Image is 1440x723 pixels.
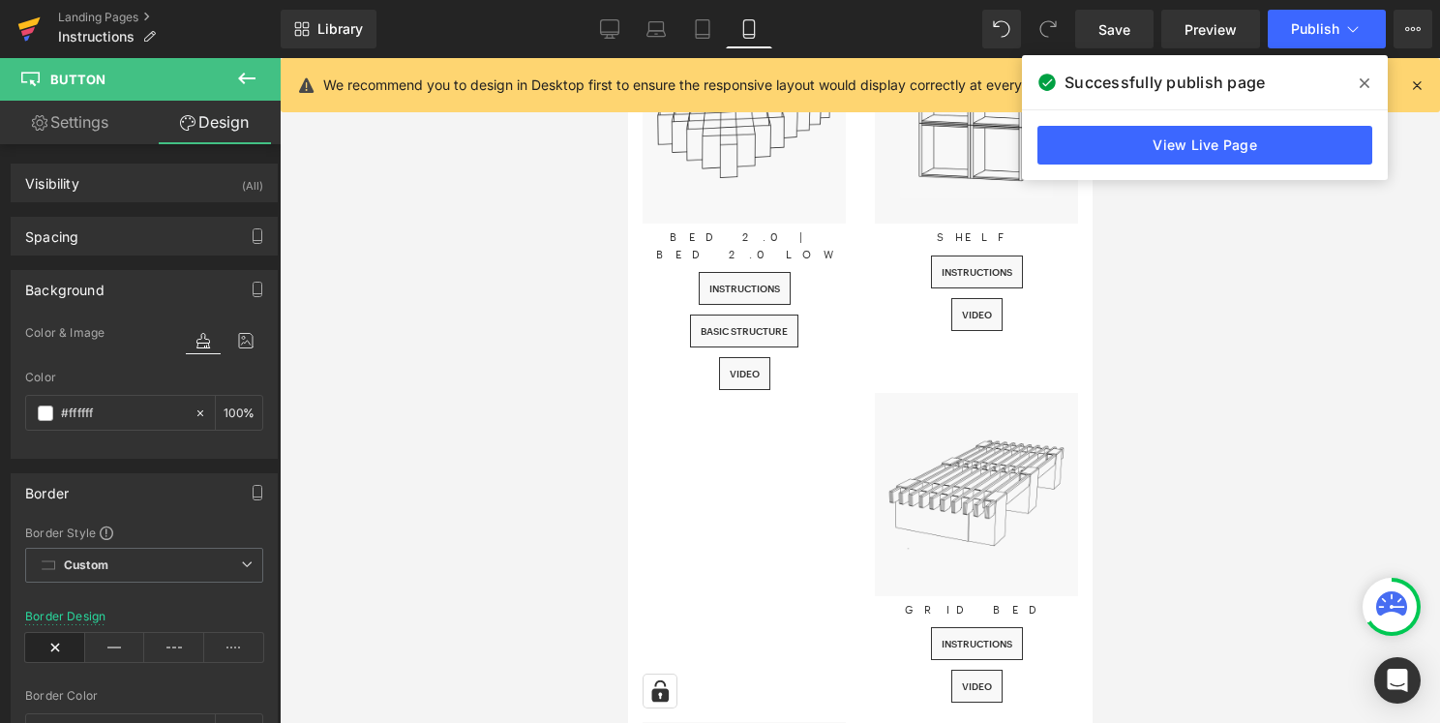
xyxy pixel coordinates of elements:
span: Instructions [58,29,135,45]
a: Preview [1161,10,1260,48]
span: INSTRUCTIONS [314,580,384,591]
a: View Live Page [1037,126,1372,165]
span: INSTRUCTIONS [81,225,152,236]
p: SHELF [247,170,450,188]
a: New Library [281,10,376,48]
div: Border Color [25,689,263,703]
div: % [216,396,262,430]
a: INSTRUCTIONS [71,214,163,247]
span: INSTRUCTIONS [314,208,384,220]
span: VIDEO [334,622,364,634]
input: Color [61,403,185,424]
button: Publish [1268,10,1386,48]
span: VIDEO [102,310,132,321]
a: INSTRUCTIONS [303,197,395,230]
div: (All) [242,165,263,196]
div: Spacing [25,218,78,245]
a: BASIC STRUCTURE [62,256,170,289]
a: Landing Pages [58,10,281,25]
div: Border [25,474,69,501]
span: Color & Image [25,326,105,340]
a: VIDEO [91,299,142,332]
a: VIDEO [323,240,375,273]
a: Tablet [679,10,726,48]
p: We recommend you to design in Desktop first to ensure the responsive layout would display correct... [323,75,1209,96]
a: VIDEO [323,612,375,645]
button: More [1394,10,1432,48]
a: Desktop [586,10,633,48]
button: Undo [982,10,1021,48]
span: Publish [1291,21,1339,37]
div: Visibility [25,165,79,192]
a: Design [144,101,285,144]
a: Mobile [726,10,772,48]
span: Preview [1185,19,1237,40]
div: Color [25,371,263,384]
p: GRID BED [247,543,450,560]
span: BASIC STRUCTURE [73,267,160,279]
div: Border Style [25,525,263,540]
button: Your consent preferences for tracking technologies [15,617,48,649]
span: Button [50,72,105,87]
span: Library [317,20,363,38]
span: Successfully publish page [1065,71,1265,94]
span: VIDEO [334,251,364,262]
button: Redo [1029,10,1067,48]
div: Background [25,271,105,298]
b: Custom [64,557,108,574]
span: Save [1098,19,1130,40]
p: BED 2.0 | BED 2.0 LOW [15,170,218,204]
div: Border Design [25,610,105,623]
div: Open Intercom Messenger [1374,657,1421,704]
a: Laptop [633,10,679,48]
a: INSTRUCTIONS [303,569,395,602]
